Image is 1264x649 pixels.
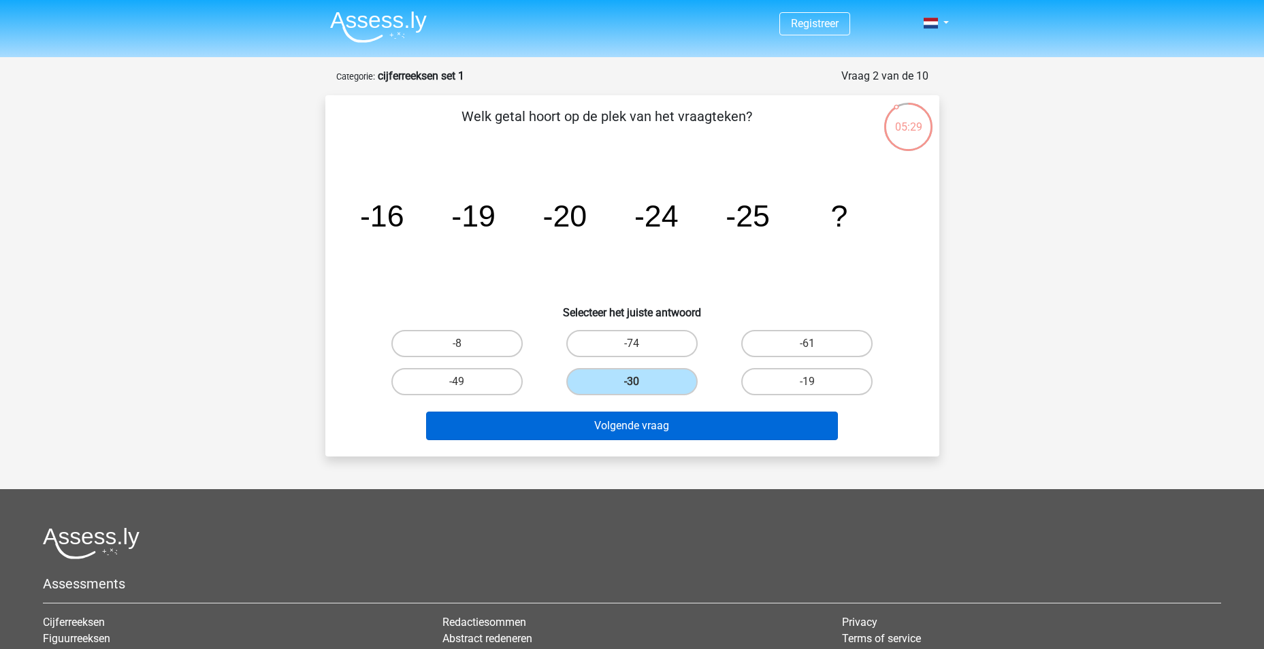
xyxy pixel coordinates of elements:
[883,101,934,135] div: 05:29
[442,616,526,629] a: Redactiesommen
[830,199,847,233] tspan: ?
[566,330,698,357] label: -74
[330,11,427,43] img: Assessly
[43,527,140,559] img: Assessly logo
[426,412,838,440] button: Volgende vraag
[391,368,523,395] label: -49
[451,199,496,233] tspan: -19
[43,632,110,645] a: Figuurreeksen
[726,199,770,233] tspan: -25
[741,368,873,395] label: -19
[841,68,928,84] div: Vraag 2 van de 10
[378,69,464,82] strong: cijferreeksen set 1
[391,330,523,357] label: -8
[359,199,404,233] tspan: -16
[542,199,587,233] tspan: -20
[842,616,877,629] a: Privacy
[336,71,375,82] small: Categorie:
[43,576,1221,592] h5: Assessments
[347,295,918,319] h6: Selecteer het juiste antwoord
[741,330,873,357] label: -61
[566,368,698,395] label: -30
[634,199,678,233] tspan: -24
[347,106,866,147] p: Welk getal hoort op de plek van het vraagteken?
[842,632,921,645] a: Terms of service
[442,632,532,645] a: Abstract redeneren
[791,17,839,30] a: Registreer
[43,616,105,629] a: Cijferreeksen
